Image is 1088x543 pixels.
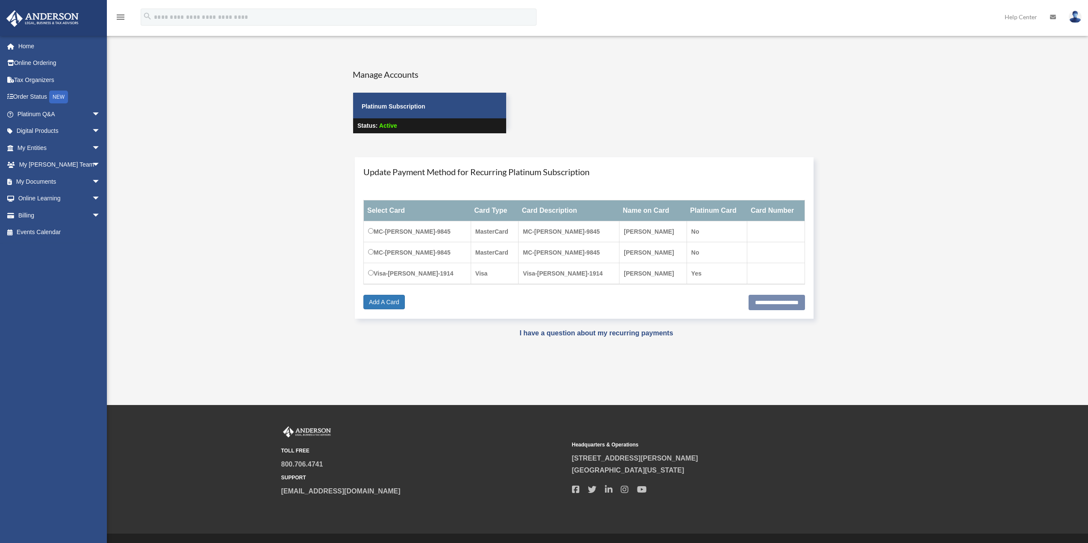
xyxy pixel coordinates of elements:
td: No [687,221,747,242]
a: [EMAIL_ADDRESS][DOMAIN_NAME] [281,487,401,495]
small: Headquarters & Operations [572,440,857,449]
th: Platinum Card [687,200,747,221]
a: Add A Card [363,295,405,309]
small: SUPPORT [281,473,566,482]
td: [PERSON_NAME] [619,242,687,263]
th: Card Type [471,200,519,221]
span: arrow_drop_down [92,207,109,224]
td: MasterCard [471,221,519,242]
a: Online Ordering [6,55,113,72]
td: MC-[PERSON_NAME]-9845 [519,242,619,263]
span: Active [379,122,397,129]
img: Anderson Advisors Platinum Portal [4,10,81,27]
a: menu [115,15,126,22]
i: search [143,12,152,21]
span: arrow_drop_down [92,173,109,191]
img: User Pic [1069,11,1082,23]
a: Events Calendar [6,224,113,241]
td: No [687,242,747,263]
td: [PERSON_NAME] [619,263,687,285]
h4: Manage Accounts [353,68,507,80]
i: menu [115,12,126,22]
a: Billingarrow_drop_down [6,207,113,224]
td: Visa [471,263,519,285]
td: Visa-[PERSON_NAME]-1914 [364,263,471,285]
a: Tax Organizers [6,71,113,88]
td: MC-[PERSON_NAME]-9845 [364,242,471,263]
span: arrow_drop_down [92,106,109,123]
th: Card Number [747,200,805,221]
a: My Entitiesarrow_drop_down [6,139,113,156]
strong: Platinum Subscription [362,103,425,110]
td: [PERSON_NAME] [619,221,687,242]
a: Online Learningarrow_drop_down [6,190,113,207]
strong: Status: [357,122,377,129]
a: [STREET_ADDRESS][PERSON_NAME] [572,455,698,462]
td: MC-[PERSON_NAME]-9845 [519,221,619,242]
a: Platinum Q&Aarrow_drop_down [6,106,113,123]
a: I have a question about my recurring payments [519,329,673,337]
a: Home [6,38,113,55]
a: Order StatusNEW [6,88,113,106]
a: Digital Productsarrow_drop_down [6,123,113,140]
h4: Update Payment Method for Recurring Platinum Subscription [363,166,805,178]
span: arrow_drop_down [92,139,109,157]
img: Anderson Advisors Platinum Portal [281,426,333,437]
a: My [PERSON_NAME] Teamarrow_drop_down [6,156,113,173]
span: arrow_drop_down [92,123,109,140]
td: MasterCard [471,242,519,263]
a: My Documentsarrow_drop_down [6,173,113,190]
span: arrow_drop_down [92,190,109,208]
a: [GEOGRAPHIC_DATA][US_STATE] [572,467,684,474]
td: MC-[PERSON_NAME]-9845 [364,221,471,242]
td: Visa-[PERSON_NAME]-1914 [519,263,619,285]
th: Name on Card [619,200,687,221]
span: arrow_drop_down [92,156,109,174]
th: Select Card [364,200,471,221]
th: Card Description [519,200,619,221]
small: TOLL FREE [281,446,566,455]
a: 800.706.4741 [281,461,323,468]
td: Yes [687,263,747,285]
div: NEW [49,91,68,103]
